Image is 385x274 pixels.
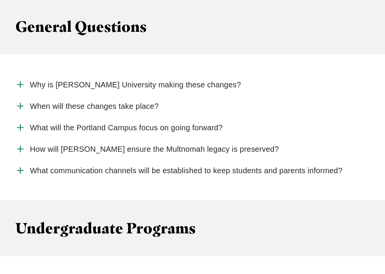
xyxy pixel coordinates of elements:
[15,220,370,237] h3: Undergraduate Programs
[30,102,159,111] span: When will these changes take place?
[30,80,241,90] span: Why is [PERSON_NAME] University making these changes?
[30,144,279,154] span: How will [PERSON_NAME] ensure the Multnomah legacy is preserved?
[30,166,342,176] span: What communication channels will be established to keep students and parents informed?
[15,18,370,36] h3: General Questions
[30,123,223,133] span: What will the Portland Campus focus on going forward?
